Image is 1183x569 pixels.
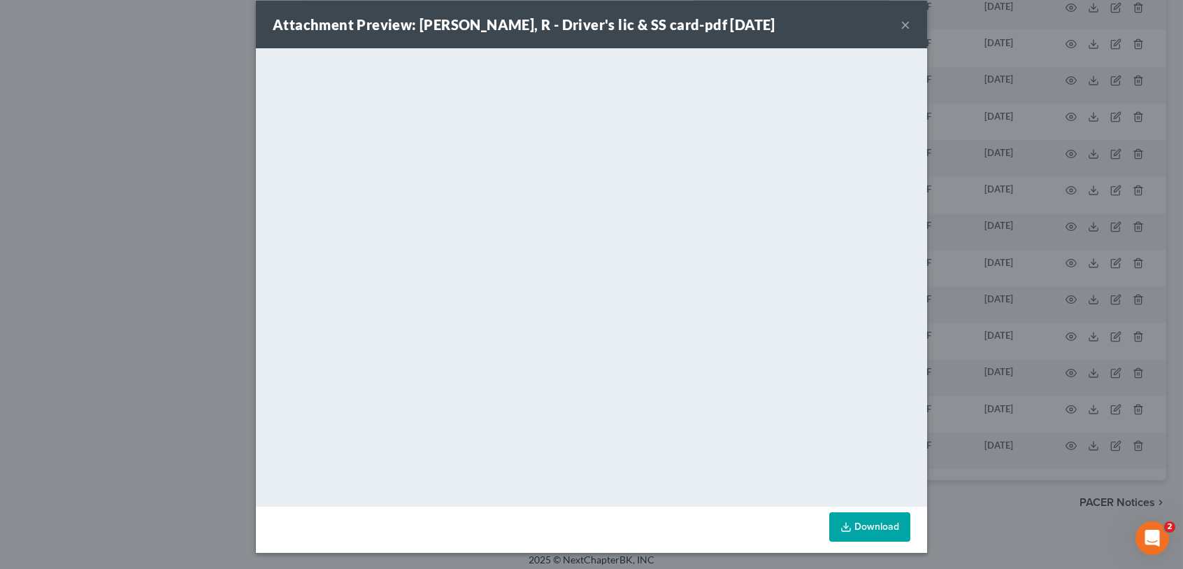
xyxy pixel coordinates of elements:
[829,512,910,542] a: Download
[1135,521,1169,555] iframe: Intercom live chat
[256,48,927,503] iframe: <object ng-attr-data='[URL][DOMAIN_NAME]' type='application/pdf' width='100%' height='650px'></ob...
[901,16,910,33] button: ×
[1164,521,1175,533] span: 2
[273,16,775,33] strong: Attachment Preview: [PERSON_NAME], R - Driver's lic & SS card-pdf [DATE]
